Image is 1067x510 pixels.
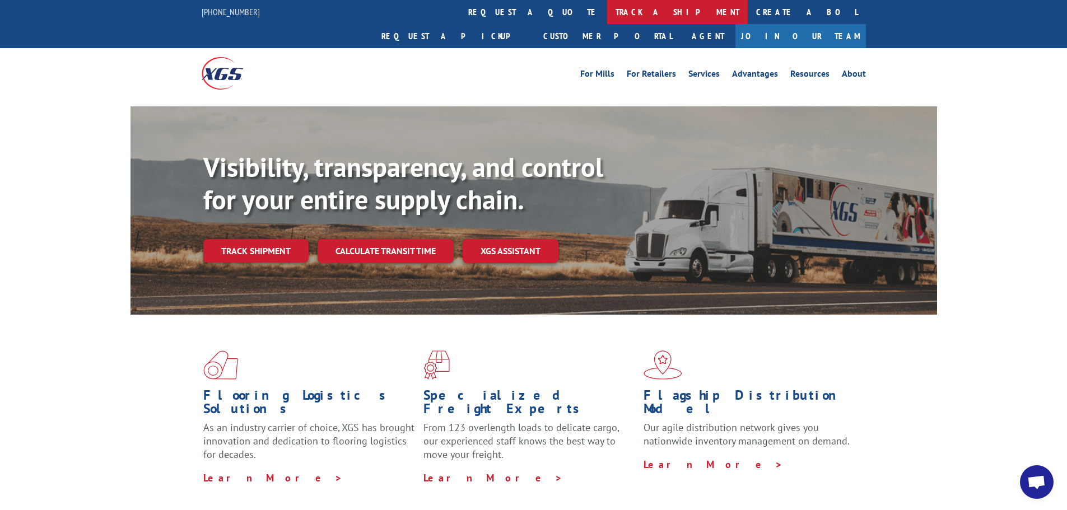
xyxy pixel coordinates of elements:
h1: Flagship Distribution Model [644,389,855,421]
a: [PHONE_NUMBER] [202,6,260,17]
a: Request a pickup [373,24,535,48]
b: Visibility, transparency, and control for your entire supply chain. [203,149,603,217]
a: Learn More > [644,458,783,471]
a: Track shipment [203,239,309,263]
a: Agent [681,24,735,48]
a: Calculate transit time [318,239,454,263]
h1: Flooring Logistics Solutions [203,389,415,421]
a: Resources [790,69,830,82]
img: xgs-icon-total-supply-chain-intelligence-red [203,350,238,380]
a: Services [688,69,720,82]
a: Learn More > [423,471,563,484]
span: Our agile distribution network gives you nationwide inventory management on demand. [644,421,850,447]
a: Open chat [1020,465,1054,499]
img: xgs-icon-flagship-distribution-model-red [644,350,682,380]
img: xgs-icon-focused-on-flooring-red [423,350,450,380]
a: Customer Portal [535,24,681,48]
h1: Specialized Freight Experts [423,389,635,421]
a: For Mills [580,69,614,82]
a: XGS ASSISTANT [463,239,558,263]
a: Join Our Team [735,24,866,48]
a: For Retailers [627,69,676,82]
a: Learn More > [203,471,343,484]
span: As an industry carrier of choice, XGS has brought innovation and dedication to flooring logistics... [203,421,414,461]
a: About [842,69,866,82]
a: Advantages [732,69,778,82]
p: From 123 overlength loads to delicate cargo, our experienced staff knows the best way to move you... [423,421,635,471]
